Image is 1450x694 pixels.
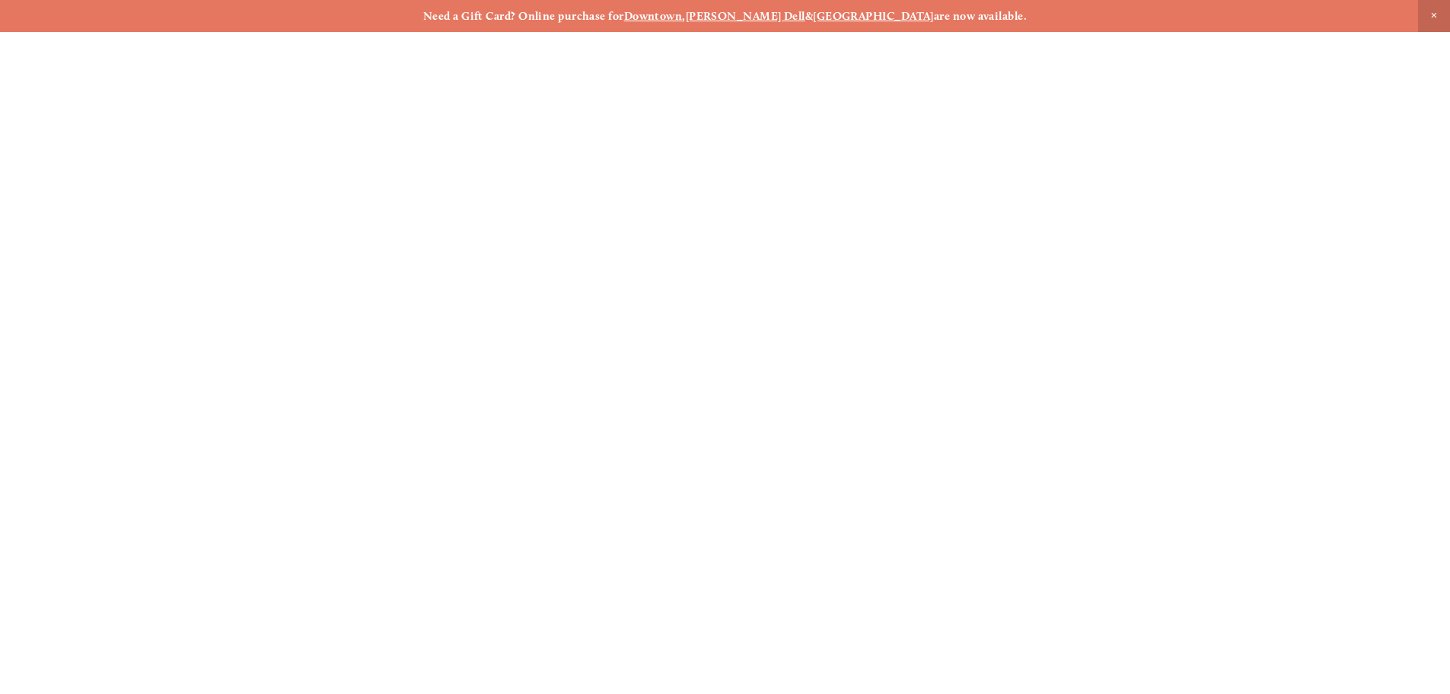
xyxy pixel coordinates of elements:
[805,9,813,23] strong: &
[624,9,683,23] a: Downtown
[423,9,624,23] strong: Need a Gift Card? Online purchase for
[686,9,805,23] a: [PERSON_NAME] Dell
[682,9,685,23] strong: ,
[934,9,1027,23] strong: are now available.
[813,9,934,23] a: [GEOGRAPHIC_DATA]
